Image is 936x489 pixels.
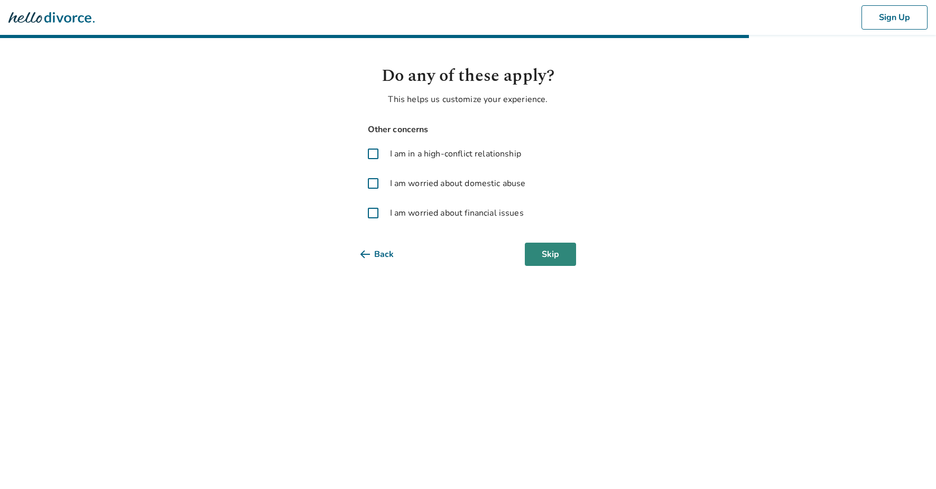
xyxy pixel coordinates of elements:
[390,207,524,219] span: I am worried about financial issues
[360,63,576,89] h1: Do any of these apply?
[360,123,576,137] span: Other concerns
[360,243,411,266] button: Back
[525,243,576,266] button: Skip
[390,177,526,190] span: I am worried about domestic abuse
[390,147,521,160] span: I am in a high-conflict relationship
[883,438,936,489] iframe: Chat Widget
[360,93,576,106] p: This helps us customize your experience.
[861,5,928,30] button: Sign Up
